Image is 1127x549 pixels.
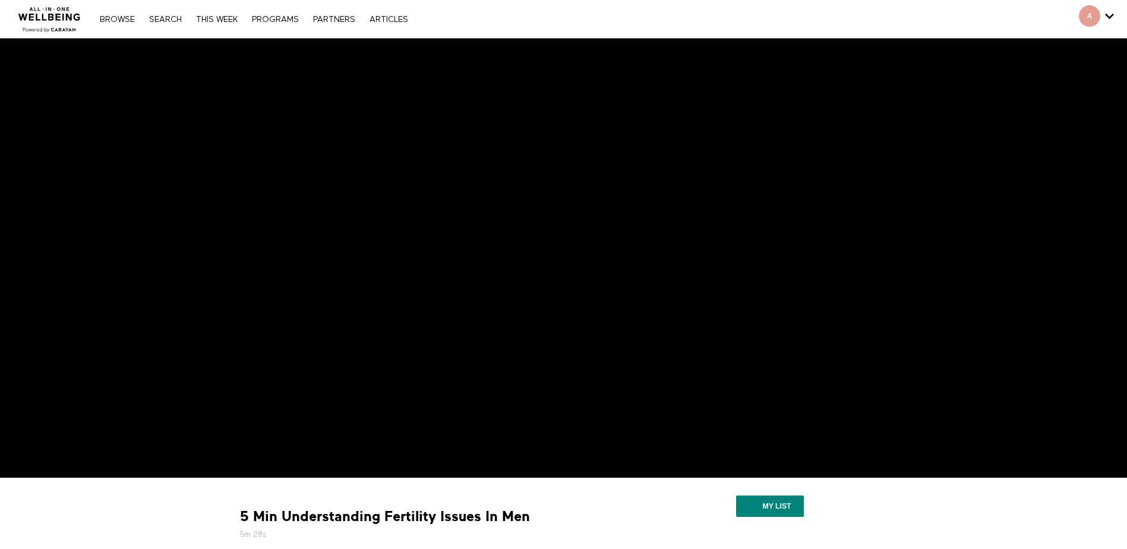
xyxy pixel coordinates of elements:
a: PROGRAMS [246,15,305,24]
a: Browse [94,15,141,24]
a: THIS WEEK [190,15,244,24]
a: ARTICLES [364,15,414,24]
strong: 5 Min Understanding Fertility Issues In Men [240,507,530,526]
nav: Primary [94,13,413,25]
button: My list [736,496,803,517]
a: PARTNERS [307,15,361,24]
a: Search [143,15,188,24]
h5: 5m 28s [240,529,638,541]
